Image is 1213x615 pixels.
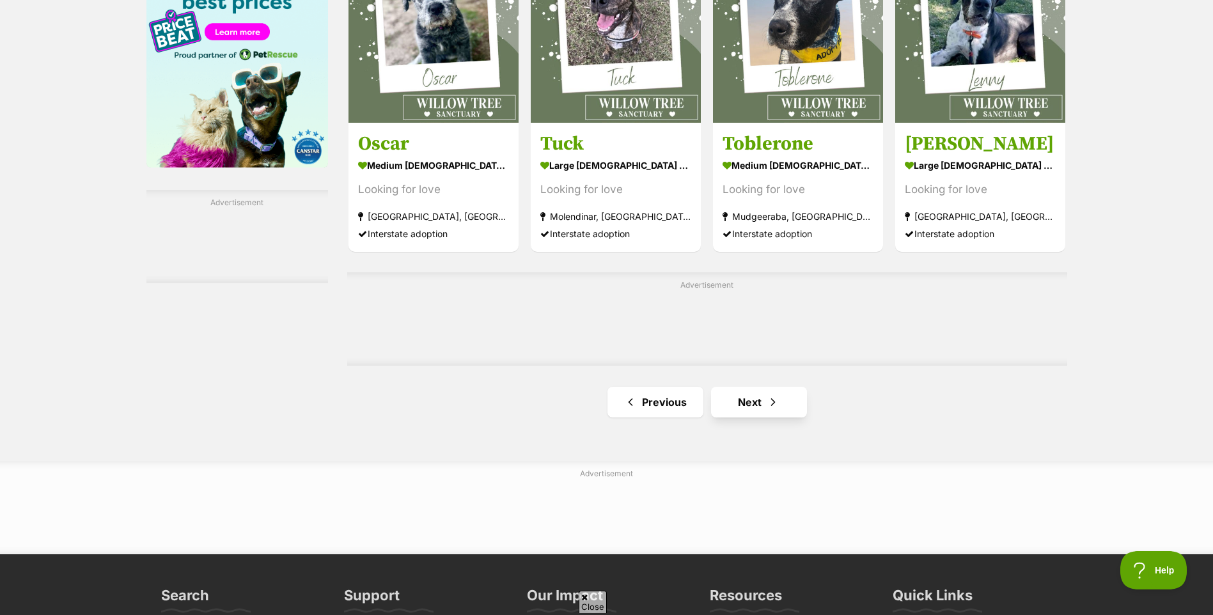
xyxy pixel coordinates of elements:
[540,156,691,175] strong: large [DEMOGRAPHIC_DATA] Dog
[161,586,209,612] h3: Search
[723,156,873,175] strong: medium [DEMOGRAPHIC_DATA] Dog
[540,225,691,242] div: Interstate adoption
[358,156,509,175] strong: medium [DEMOGRAPHIC_DATA] Dog
[358,208,509,225] strong: [GEOGRAPHIC_DATA], [GEOGRAPHIC_DATA]
[358,132,509,156] h3: Oscar
[344,586,400,612] h3: Support
[358,225,509,242] div: Interstate adoption
[347,387,1067,417] nav: Pagination
[905,208,1056,225] strong: [GEOGRAPHIC_DATA], [GEOGRAPHIC_DATA]
[348,122,519,252] a: Oscar medium [DEMOGRAPHIC_DATA] Dog Looking for love [GEOGRAPHIC_DATA], [GEOGRAPHIC_DATA] Interst...
[1120,551,1187,589] iframe: Help Scout Beacon - Open
[540,132,691,156] h3: Tuck
[527,586,603,612] h3: Our Impact
[607,387,703,417] a: Previous page
[579,591,607,613] span: Close
[347,272,1067,366] div: Advertisement
[713,122,883,252] a: Toblerone medium [DEMOGRAPHIC_DATA] Dog Looking for love Mudgeeraba, [GEOGRAPHIC_DATA] Interstate...
[905,225,1056,242] div: Interstate adoption
[540,181,691,198] div: Looking for love
[905,132,1056,156] h3: [PERSON_NAME]
[905,156,1056,175] strong: large [DEMOGRAPHIC_DATA] Dog
[711,387,807,417] a: Next page
[723,225,873,242] div: Interstate adoption
[531,122,701,252] a: Tuck large [DEMOGRAPHIC_DATA] Dog Looking for love Molendinar, [GEOGRAPHIC_DATA] Interstate adoption
[723,208,873,225] strong: Mudgeeraba, [GEOGRAPHIC_DATA]
[540,208,691,225] strong: Molendinar, [GEOGRAPHIC_DATA]
[893,586,973,612] h3: Quick Links
[895,122,1065,252] a: [PERSON_NAME] large [DEMOGRAPHIC_DATA] Dog Looking for love [GEOGRAPHIC_DATA], [GEOGRAPHIC_DATA] ...
[358,181,509,198] div: Looking for love
[905,181,1056,198] div: Looking for love
[710,586,782,612] h3: Resources
[146,190,329,283] div: Advertisement
[723,181,873,198] div: Looking for love
[723,132,873,156] h3: Toblerone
